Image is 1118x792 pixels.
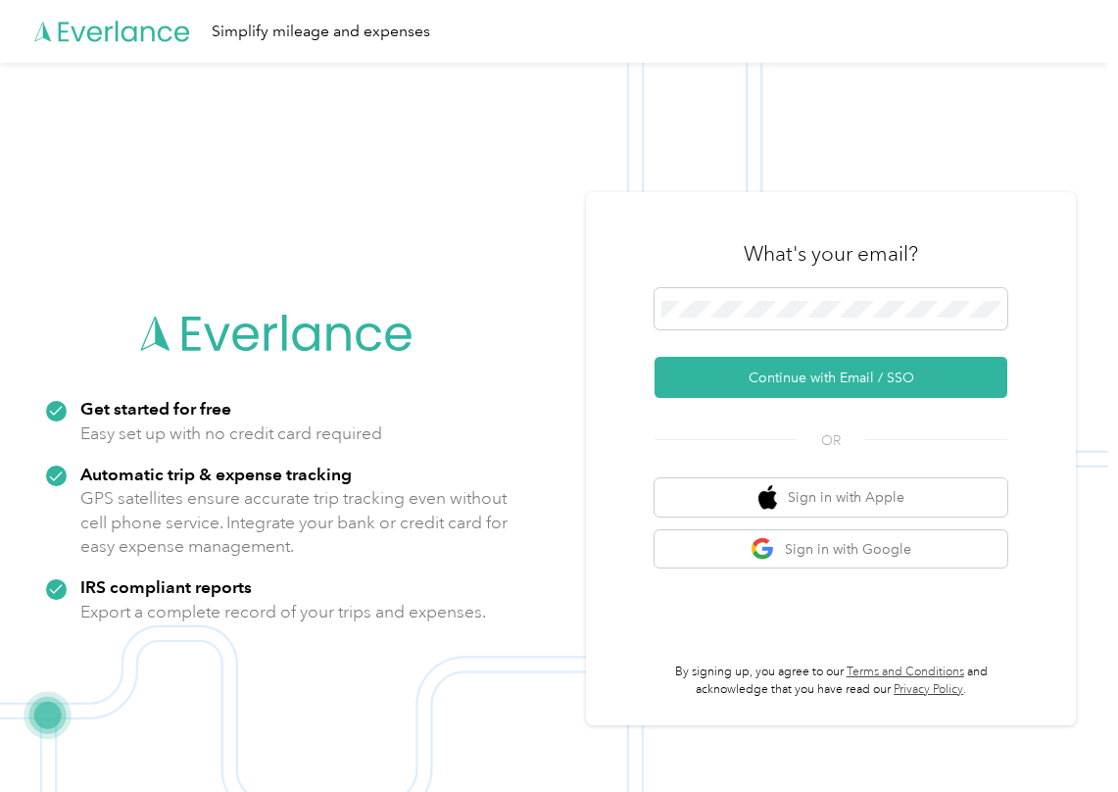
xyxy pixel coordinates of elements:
p: Export a complete record of your trips and expenses. [80,600,486,624]
button: google logoSign in with Google [655,530,1007,569]
a: Privacy Policy [894,682,963,697]
img: apple logo [758,485,778,510]
h3: What's your email? [744,240,918,268]
div: Simplify mileage and expenses [212,20,430,44]
p: By signing up, you agree to our and acknowledge that you have read our . [655,664,1007,698]
iframe: Everlance-gr Chat Button Frame [1008,682,1118,792]
img: google logo [751,537,775,562]
p: Easy set up with no credit card required [80,421,382,446]
button: apple logoSign in with Apple [655,478,1007,517]
button: Continue with Email / SSO [655,357,1007,398]
a: Terms and Conditions [847,665,964,679]
strong: Get started for free [80,398,231,419]
strong: Automatic trip & expense tracking [80,464,352,484]
strong: IRS compliant reports [80,576,252,597]
span: OR [797,430,865,451]
p: GPS satellites ensure accurate trip tracking even without cell phone service. Integrate your bank... [80,486,509,559]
